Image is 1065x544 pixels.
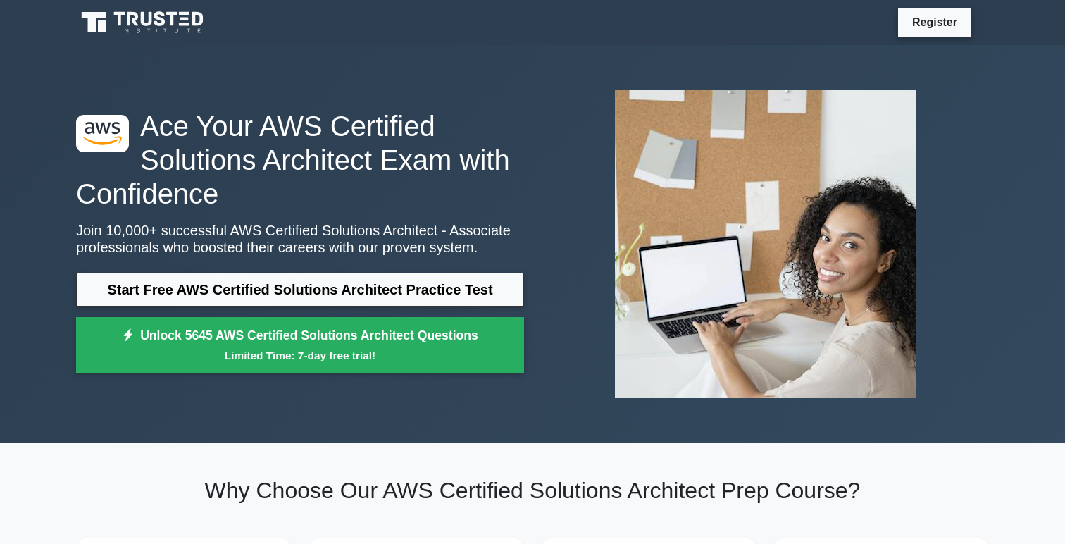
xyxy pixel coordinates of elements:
[76,109,524,211] h1: Ace Your AWS Certified Solutions Architect Exam with Confidence
[904,13,966,31] a: Register
[76,222,524,256] p: Join 10,000+ successful AWS Certified Solutions Architect - Associate professionals who boosted t...
[94,347,506,364] small: Limited Time: 7-day free trial!
[76,477,989,504] h2: Why Choose Our AWS Certified Solutions Architect Prep Course?
[76,317,524,373] a: Unlock 5645 AWS Certified Solutions Architect QuestionsLimited Time: 7-day free trial!
[76,273,524,307] a: Start Free AWS Certified Solutions Architect Practice Test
